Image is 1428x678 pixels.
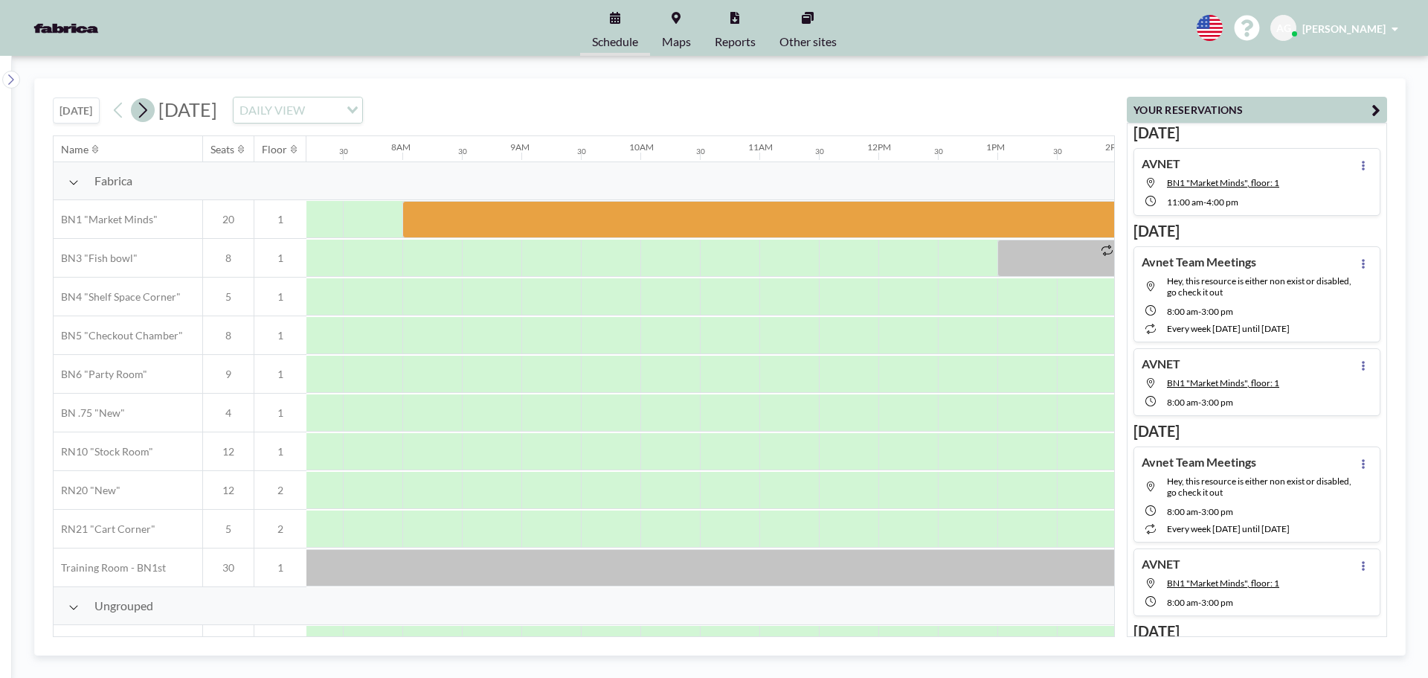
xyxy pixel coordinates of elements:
[94,598,153,613] span: Ungrouped
[203,561,254,575] span: 30
[1142,156,1180,171] h4: AVNET
[1127,97,1387,123] button: YOUR RESERVATIONS
[1142,255,1256,269] h4: Avnet Team Meetings
[1167,323,1290,334] span: every week [DATE] until [DATE]
[254,329,306,342] span: 1
[1201,597,1233,608] span: 3:00 PM
[1142,455,1256,470] h4: Avnet Team Meetings
[262,143,287,156] div: Floor
[1053,147,1062,156] div: 30
[203,252,254,265] span: 8
[254,484,306,497] span: 2
[1276,22,1291,35] span: AG
[592,36,638,48] span: Schedule
[234,97,362,123] div: Search for option
[1198,506,1201,517] span: -
[237,100,308,120] span: DAILY VIEW
[210,143,234,156] div: Seats
[54,484,120,497] span: RN20 "New"
[254,290,306,304] span: 1
[629,141,654,153] div: 10AM
[54,290,181,304] span: BN4 "Shelf Space Corner"
[54,213,158,226] span: BN1 "Market Minds"
[54,522,155,536] span: RN21 "Cart Corner"
[53,97,100,124] button: [DATE]
[61,143,89,156] div: Name
[254,406,306,420] span: 1
[815,147,824,156] div: 30
[203,368,254,381] span: 9
[510,141,530,153] div: 9AM
[1133,422,1380,441] h3: [DATE]
[1203,196,1206,208] span: -
[24,13,109,43] img: organization-logo
[1142,356,1180,371] h4: AVNET
[54,329,183,342] span: BN5 "Checkout Chamber"
[1167,306,1198,317] span: 8:00 AM
[1167,476,1351,498] span: Hey, this resource is either non exist or disabled, go check it out
[54,445,153,458] span: RN10 "Stock Room"
[309,100,338,120] input: Search for option
[779,36,837,48] span: Other sites
[158,98,217,121] span: [DATE]
[203,522,254,536] span: 5
[577,147,586,156] div: 30
[748,141,773,153] div: 11AM
[1167,578,1279,589] span: BN1 "Market Minds", floor: 1
[662,36,691,48] span: Maps
[254,252,306,265] span: 1
[1198,306,1201,317] span: -
[339,147,348,156] div: 30
[254,445,306,458] span: 1
[1167,597,1198,608] span: 8:00 AM
[254,213,306,226] span: 1
[1198,597,1201,608] span: -
[54,368,147,381] span: BN6 "Party Room"
[54,561,166,575] span: Training Room - BN1st
[203,329,254,342] span: 8
[54,406,125,420] span: BN .75 "New"
[934,147,943,156] div: 30
[1142,557,1180,572] h4: AVNET
[1167,506,1198,517] span: 8:00 AM
[54,252,138,265] span: BN3 "Fish bowl"
[203,290,254,304] span: 5
[1105,141,1124,153] div: 2PM
[1167,377,1279,388] span: BN1 "Market Minds", floor: 1
[203,213,254,226] span: 20
[254,561,306,575] span: 1
[986,141,1005,153] div: 1PM
[1201,397,1233,408] span: 3:00 PM
[1167,523,1290,534] span: every week [DATE] until [DATE]
[1167,196,1203,208] span: 11:00 AM
[1201,506,1233,517] span: 3:00 PM
[458,147,467,156] div: 30
[203,406,254,420] span: 4
[1167,397,1198,408] span: 8:00 AM
[696,147,705,156] div: 30
[203,484,254,497] span: 12
[1201,306,1233,317] span: 3:00 PM
[1206,196,1238,208] span: 4:00 PM
[254,368,306,381] span: 1
[1133,222,1380,240] h3: [DATE]
[1198,397,1201,408] span: -
[1167,275,1351,298] span: Hey, this resource is either non exist or disabled, go check it out
[1133,622,1380,641] h3: [DATE]
[715,36,756,48] span: Reports
[867,141,891,153] div: 12PM
[254,522,306,536] span: 2
[1302,22,1386,35] span: [PERSON_NAME]
[1167,177,1279,188] span: BN1 "Market Minds", floor: 1
[203,445,254,458] span: 12
[1133,124,1380,142] h3: [DATE]
[94,173,132,188] span: Fabrica
[391,141,411,153] div: 8AM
